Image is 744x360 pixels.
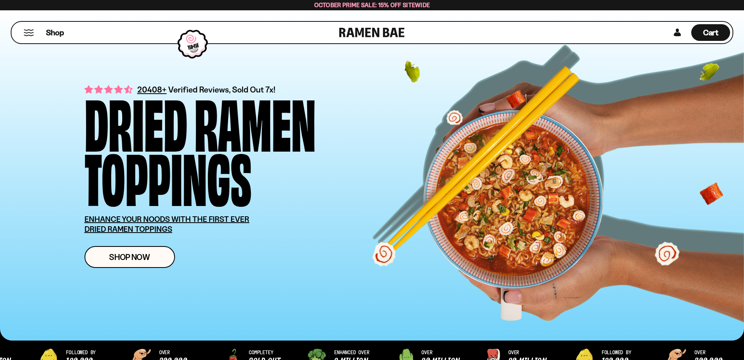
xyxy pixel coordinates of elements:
[46,27,64,38] span: Shop
[23,29,34,36] button: Mobile Menu Trigger
[691,22,730,43] div: Cart
[46,24,64,41] a: Shop
[85,214,250,234] u: ENHANCE YOUR NOODS WITH THE FIRST EVER DRIED RAMEN TOPPINGS
[85,94,187,148] div: Dried
[314,1,430,9] span: October Prime Sale: 15% off Sitewide
[109,253,150,261] span: Shop Now
[85,246,175,268] a: Shop Now
[85,148,252,202] div: Toppings
[194,94,316,148] div: Ramen
[703,28,719,37] span: Cart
